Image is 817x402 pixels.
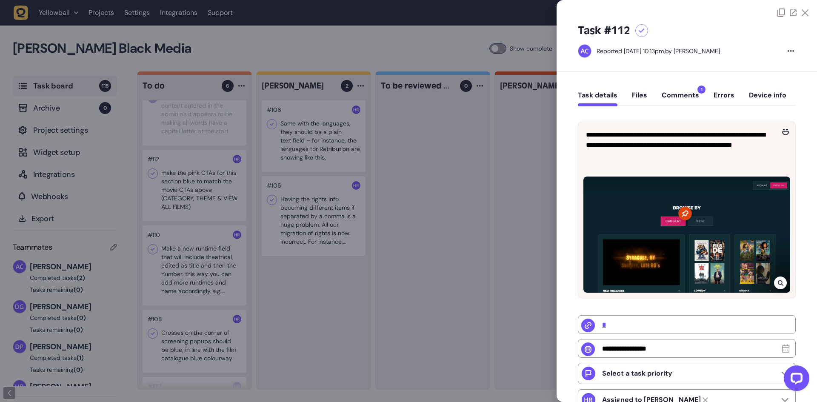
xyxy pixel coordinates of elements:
div: by [PERSON_NAME] [597,47,720,55]
span: 1 [697,86,706,94]
iframe: LiveChat chat widget [777,362,813,398]
p: Select a task priority [602,369,672,378]
button: Comments [662,91,699,106]
button: Files [632,91,647,106]
img: Ameet Chohan [578,45,591,57]
h5: Task #112 [578,24,630,37]
button: Errors [714,91,734,106]
button: Device info [749,91,786,106]
div: Reported [DATE] 10.13pm, [597,47,665,55]
button: Task details [578,91,617,106]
